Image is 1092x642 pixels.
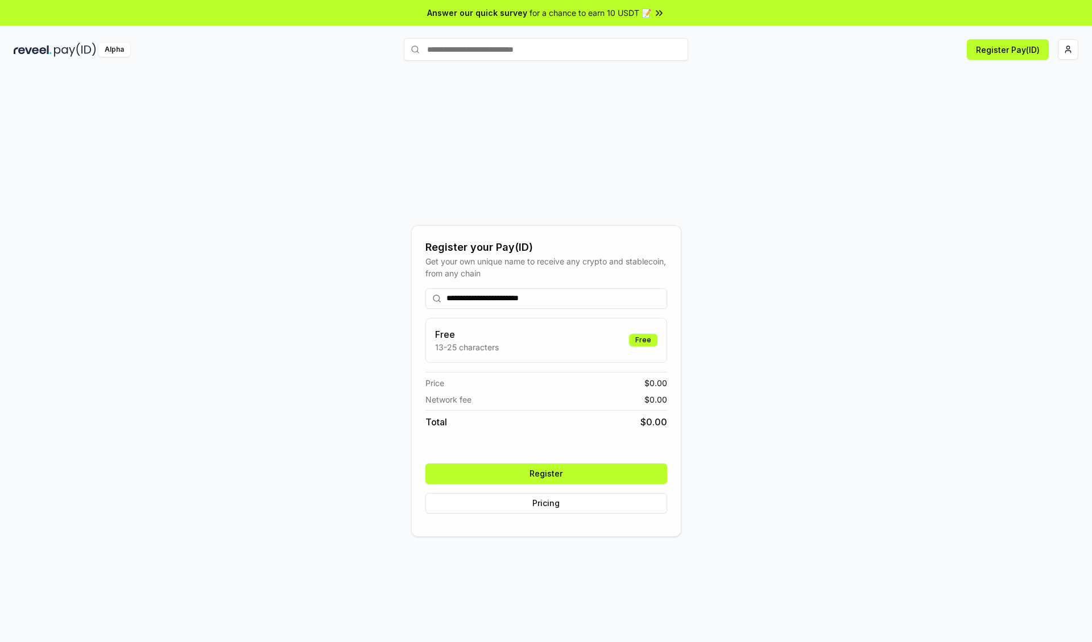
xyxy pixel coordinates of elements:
[98,43,130,57] div: Alpha
[435,341,499,353] p: 13-25 characters
[435,328,499,341] h3: Free
[425,377,444,389] span: Price
[14,43,52,57] img: reveel_dark
[640,415,667,429] span: $ 0.00
[967,39,1049,60] button: Register Pay(ID)
[425,239,667,255] div: Register your Pay(ID)
[425,463,667,484] button: Register
[530,7,651,19] span: for a chance to earn 10 USDT 📝
[425,493,667,513] button: Pricing
[425,415,447,429] span: Total
[54,43,96,57] img: pay_id
[425,394,471,405] span: Network fee
[644,377,667,389] span: $ 0.00
[644,394,667,405] span: $ 0.00
[629,334,657,346] div: Free
[425,255,667,279] div: Get your own unique name to receive any crypto and stablecoin, from any chain
[427,7,527,19] span: Answer our quick survey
